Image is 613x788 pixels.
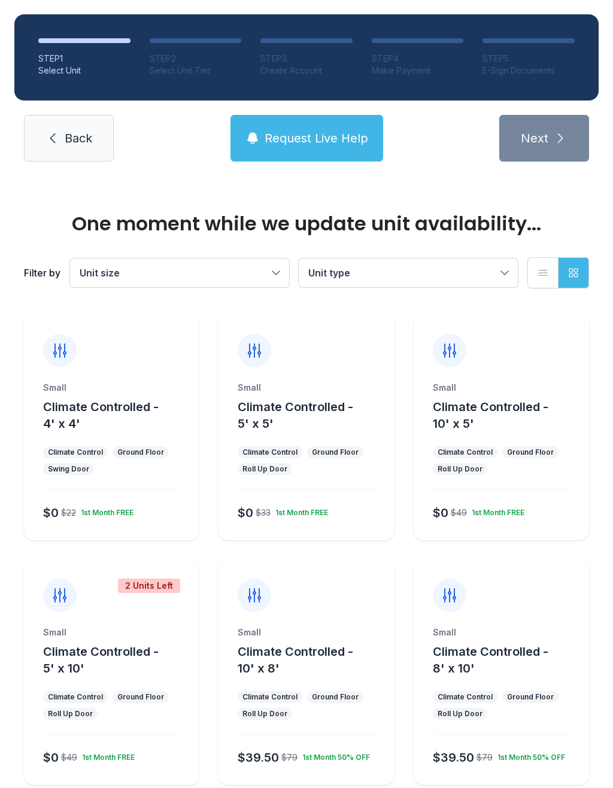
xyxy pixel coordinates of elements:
[242,692,298,702] div: Climate Control
[438,464,482,474] div: Roll Up Door
[43,504,59,521] div: $0
[48,464,89,474] div: Swing Door
[70,258,289,287] button: Unit size
[238,626,375,638] div: Small
[260,65,353,77] div: Create Account
[451,507,467,519] div: $49
[38,65,131,77] div: Select Unit
[242,709,287,719] div: Roll Up Door
[260,53,353,65] div: STEP 3
[48,692,103,702] div: Climate Control
[24,214,589,233] div: One moment while we update unit availability...
[438,692,493,702] div: Climate Control
[61,752,77,763] div: $49
[150,53,242,65] div: STEP 2
[65,130,92,147] span: Back
[271,503,328,518] div: 1st Month FREE
[467,503,524,518] div: 1st Month FREE
[299,258,518,287] button: Unit type
[238,643,389,677] button: Climate Controlled - 10' x 8'
[117,448,164,457] div: Ground Floor
[493,748,565,762] div: 1st Month 50% OFF
[48,709,93,719] div: Roll Up Door
[482,65,575,77] div: E-Sign Documents
[238,504,253,521] div: $0
[372,65,464,77] div: Make Payment
[242,448,298,457] div: Climate Control
[38,53,131,65] div: STEP 1
[482,53,575,65] div: STEP 5
[61,507,76,519] div: $22
[521,130,548,147] span: Next
[433,398,584,432] button: Climate Controlled - 10' x 5'
[256,507,271,519] div: $33
[477,752,493,763] div: $79
[265,130,368,147] span: Request Live Help
[48,448,103,457] div: Climate Control
[80,267,120,279] span: Unit size
[117,692,164,702] div: Ground Floor
[238,382,375,394] div: Small
[312,448,359,457] div: Ground Floor
[43,382,180,394] div: Small
[118,579,180,593] div: 2 Units Left
[308,267,350,279] span: Unit type
[433,400,548,431] span: Climate Controlled - 10' x 5'
[507,448,554,457] div: Ground Floor
[238,398,389,432] button: Climate Controlled - 5' x 5'
[507,692,554,702] div: Ground Floor
[438,709,482,719] div: Roll Up Door
[438,448,493,457] div: Climate Control
[298,748,370,762] div: 1st Month 50% OFF
[433,382,570,394] div: Small
[43,626,180,638] div: Small
[238,400,353,431] span: Climate Controlled - 5' x 5'
[76,503,133,518] div: 1st Month FREE
[312,692,359,702] div: Ground Floor
[43,643,195,677] button: Climate Controlled - 5' x 10'
[77,748,135,762] div: 1st Month FREE
[238,749,279,766] div: $39.50
[242,464,287,474] div: Roll Up Door
[43,398,195,432] button: Climate Controlled - 4' x 4'
[43,749,59,766] div: $0
[433,643,584,677] button: Climate Controlled - 8' x 10'
[433,644,548,676] span: Climate Controlled - 8' x 10'
[433,626,570,638] div: Small
[24,266,60,280] div: Filter by
[433,749,474,766] div: $39.50
[150,65,242,77] div: Select Unit Tier
[43,644,159,676] span: Climate Controlled - 5' x 10'
[281,752,298,763] div: $79
[372,53,464,65] div: STEP 4
[238,644,353,676] span: Climate Controlled - 10' x 8'
[433,504,448,521] div: $0
[43,400,159,431] span: Climate Controlled - 4' x 4'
